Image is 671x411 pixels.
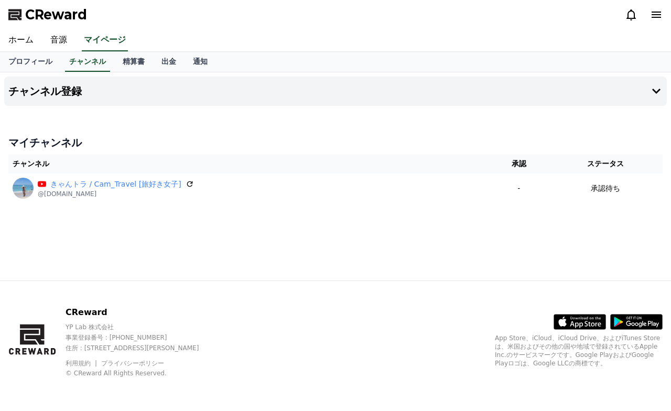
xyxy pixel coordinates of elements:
[8,135,663,150] h4: マイチャンネル
[153,52,185,72] a: 出金
[25,6,87,23] span: CReward
[8,6,87,23] a: CReward
[8,154,490,174] th: チャンネル
[66,344,217,352] p: 住所 : [STREET_ADDRESS][PERSON_NAME]
[101,360,164,367] a: プライバシーポリシー
[66,333,217,342] p: 事業登録番号 : [PHONE_NUMBER]
[66,323,217,331] p: YP Lab 株式会社
[495,334,663,367] p: App Store、iCloud、iCloud Drive、およびiTunes Storeは、米国およびその他の国や地域で登録されているApple Inc.のサービスマークです。Google P...
[66,369,217,377] p: © CReward All Rights Reserved.
[185,52,216,72] a: 通知
[114,52,153,72] a: 精算書
[82,29,128,51] a: マイページ
[65,52,110,72] a: チャンネル
[548,154,663,174] th: ステータス
[13,178,34,199] img: きゃんトラ / Cam_Travel [旅好き女子]
[50,179,181,190] a: きゃんトラ / Cam_Travel [旅好き女子]
[8,85,82,97] h4: チャンネル登録
[490,154,548,174] th: 承認
[38,190,194,198] p: @[DOMAIN_NAME]
[66,306,217,319] p: CReward
[42,29,75,51] a: 音源
[4,77,667,106] button: チャンネル登録
[591,183,620,194] p: 承認待ち
[494,183,544,194] p: -
[66,360,99,367] a: 利用規約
